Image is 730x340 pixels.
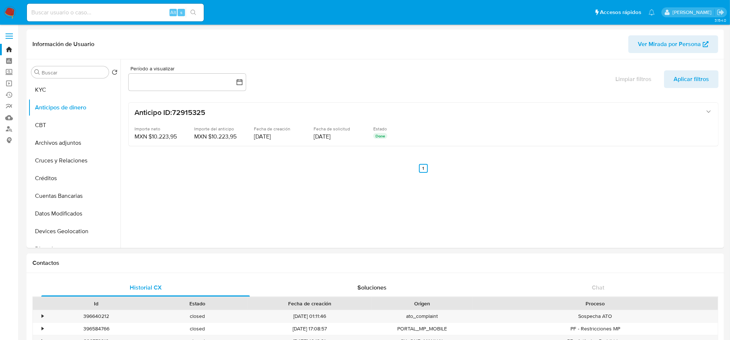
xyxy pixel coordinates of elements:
button: CBT [28,116,120,134]
div: 396584766 [46,323,147,335]
h1: Información de Usuario [32,41,94,48]
div: PORTAL_MP_MOBILE [371,323,472,335]
button: KYC [28,81,120,99]
span: Historial CX [130,283,162,292]
div: 396640212 [46,310,147,322]
button: Créditos [28,169,120,187]
span: Alt [170,9,176,16]
input: Buscar usuario o caso... [27,8,204,17]
span: s [180,9,182,16]
button: Anticipos de dinero [28,99,120,116]
div: [DATE] 01:11:46 [248,310,371,322]
button: Direcciones [28,240,120,258]
span: Soluciones [357,283,387,292]
button: Ver Mirada por Persona [628,35,718,53]
p: cesar.gonzalez@mercadolibre.com.mx [673,9,714,16]
a: Salir [717,8,724,16]
div: PF - Restricciones MP [472,323,718,335]
div: closed [147,323,248,335]
div: Proceso [478,300,713,307]
span: Accesos rápidos [600,8,641,16]
span: Chat [592,283,604,292]
div: Fecha de creación [253,300,366,307]
button: Volver al orden por defecto [112,69,118,77]
button: Cruces y Relaciones [28,152,120,169]
div: [DATE] 17:08:57 [248,323,371,335]
button: Cuentas Bancarias [28,187,120,205]
button: Datos Modificados [28,205,120,222]
a: Notificaciones [649,9,655,15]
div: • [42,313,43,320]
div: Id [51,300,142,307]
div: Origen [377,300,467,307]
div: closed [147,310,248,322]
input: Buscar [42,69,106,76]
div: Sospecha ATO [472,310,718,322]
h1: Contactos [32,259,718,267]
div: ato_complaint [371,310,472,322]
button: Archivos adjuntos [28,134,120,152]
div: Estado [152,300,242,307]
button: search-icon [186,7,201,18]
span: Ver Mirada por Persona [638,35,701,53]
div: • [42,325,43,332]
button: Devices Geolocation [28,222,120,240]
button: Buscar [34,69,40,75]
